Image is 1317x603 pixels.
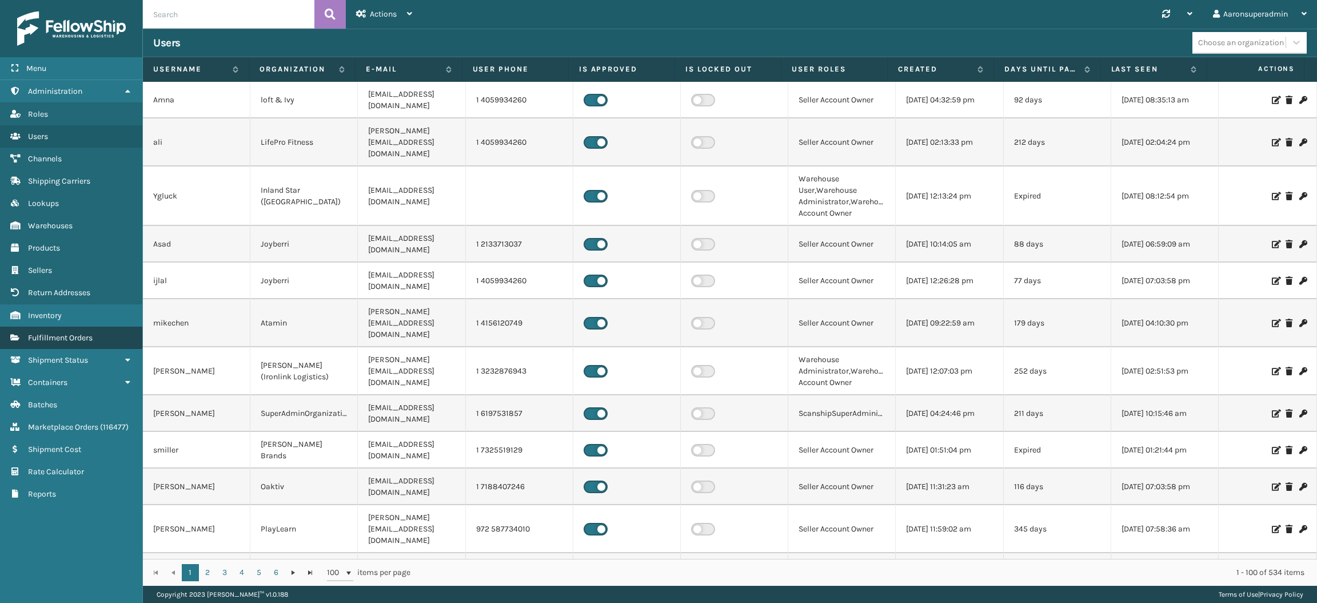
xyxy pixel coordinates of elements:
i: Change Password [1299,277,1306,285]
td: smiller [143,432,250,469]
td: [EMAIL_ADDRESS][DOMAIN_NAME] [358,395,465,432]
td: [PERSON_NAME] [143,505,250,553]
td: [DATE] 01:51:04 pm [896,432,1003,469]
td: SuperAdminOrganization [250,395,358,432]
td: [PERSON_NAME][EMAIL_ADDRESS][DOMAIN_NAME] [358,299,465,347]
td: 1 6197531857 [466,395,573,432]
i: Delete [1286,446,1292,454]
td: 88 days [1004,226,1111,263]
td: [DATE] 12:26:28 pm [896,263,1003,299]
a: Terms of Use [1219,590,1258,598]
td: [DATE] 10:15:46 am [1111,395,1219,432]
td: Expired [1004,432,1111,469]
span: Go to the last page [306,568,315,577]
td: Umair [143,553,250,601]
td: [PERSON_NAME] [143,469,250,505]
td: [PERSON_NAME] (Ironlink Logistics) [250,347,358,395]
td: Joyberri [250,226,358,263]
td: Warehouse User,Warehouse Administrator,Warehouse Account Owner [788,166,896,226]
td: [PERSON_NAME] Brands [250,432,358,469]
i: Delete [1286,138,1292,146]
span: Administration [28,86,82,96]
td: Joyberri [250,263,358,299]
td: LifePro Fitness [250,118,358,166]
td: ali [143,118,250,166]
td: [DATE] 11:59:02 am [896,505,1003,553]
i: Change Password [1299,483,1306,491]
td: loft & Ivy [250,82,358,118]
i: Edit [1272,277,1279,285]
label: Created [898,64,972,74]
td: Inland Star ([GEOGRAPHIC_DATA]) [250,166,358,226]
span: Fulfillment Orders [28,333,93,343]
i: Edit [1272,138,1279,146]
td: 1 3232876943 [466,347,573,395]
td: Seller Account Owner [788,82,896,118]
i: Edit [1272,319,1279,327]
td: [DATE] 04:10:30 pm [1111,299,1219,347]
td: [DATE] 06:59:09 am [1111,226,1219,263]
span: Shipment Cost [28,445,81,454]
td: [DATE] 04:24:46 pm [896,395,1003,432]
td: Ygluck [143,166,250,226]
span: Go to the next page [289,568,298,577]
i: Change Password [1299,240,1306,248]
td: [EMAIL_ADDRESS][DOMAIN_NAME] [358,226,465,263]
span: Warehouses [28,221,73,231]
i: Edit [1272,410,1279,418]
td: [DATE] 01:21:44 pm [1111,432,1219,469]
td: 212 days [1004,118,1111,166]
td: Seller Account Owner [788,553,896,601]
i: Edit [1272,192,1279,200]
td: 116 days [1004,469,1111,505]
td: Seller Account Owner [788,299,896,347]
span: Menu [26,64,46,73]
a: Go to the next page [285,564,302,581]
i: Edit [1272,367,1279,375]
span: ( 116477 ) [100,422,129,432]
i: Delete [1286,319,1292,327]
label: Organization [260,64,333,74]
td: [DATE] 11:31:23 am [896,469,1003,505]
td: Amna [143,82,250,118]
i: Delete [1286,483,1292,491]
a: 6 [268,564,285,581]
td: Expired [1004,166,1111,226]
td: 179 days [1004,299,1111,347]
i: Edit [1272,446,1279,454]
i: Change Password [1299,446,1306,454]
i: Delete [1286,367,1292,375]
td: [DATE] 12:13:24 pm [896,166,1003,226]
span: Roles [28,109,48,119]
span: Inventory [28,311,62,320]
td: [EMAIL_ADDRESS][DOMAIN_NAME] [358,263,465,299]
td: [DATE] 04:32:59 pm [896,82,1003,118]
td: [DATE] 09:22:59 am [896,299,1003,347]
td: 1 7188407246 [466,469,573,505]
td: 1 2133713037 [466,226,573,263]
td: Atamin [250,299,358,347]
td: Seller Account Owner [788,263,896,299]
i: Delete [1286,240,1292,248]
td: [DOMAIN_NAME][EMAIL_ADDRESS][DOMAIN_NAME] [358,553,465,601]
i: Edit [1272,483,1279,491]
span: Containers [28,378,67,387]
td: [PERSON_NAME] [143,395,250,432]
td: Seller Account Owner [788,469,896,505]
td: PlayLearn [250,505,358,553]
td: [DATE] 02:13:33 pm [896,118,1003,166]
td: Seller Account Owner [788,118,896,166]
a: 4 [233,564,250,581]
span: Sellers [28,265,52,275]
i: Change Password [1299,410,1306,418]
td: Seller Account Owner [788,505,896,553]
span: Shipment Status [28,355,88,365]
label: User phone [473,64,558,74]
a: 3 [216,564,233,581]
label: Is Locked Out [685,64,771,74]
span: Reports [28,489,56,499]
p: Copyright 2023 [PERSON_NAME]™ v 1.0.188 [157,586,288,603]
i: Change Password [1299,367,1306,375]
td: mikechen [143,299,250,347]
td: [EMAIL_ADDRESS][DOMAIN_NAME] [358,432,465,469]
